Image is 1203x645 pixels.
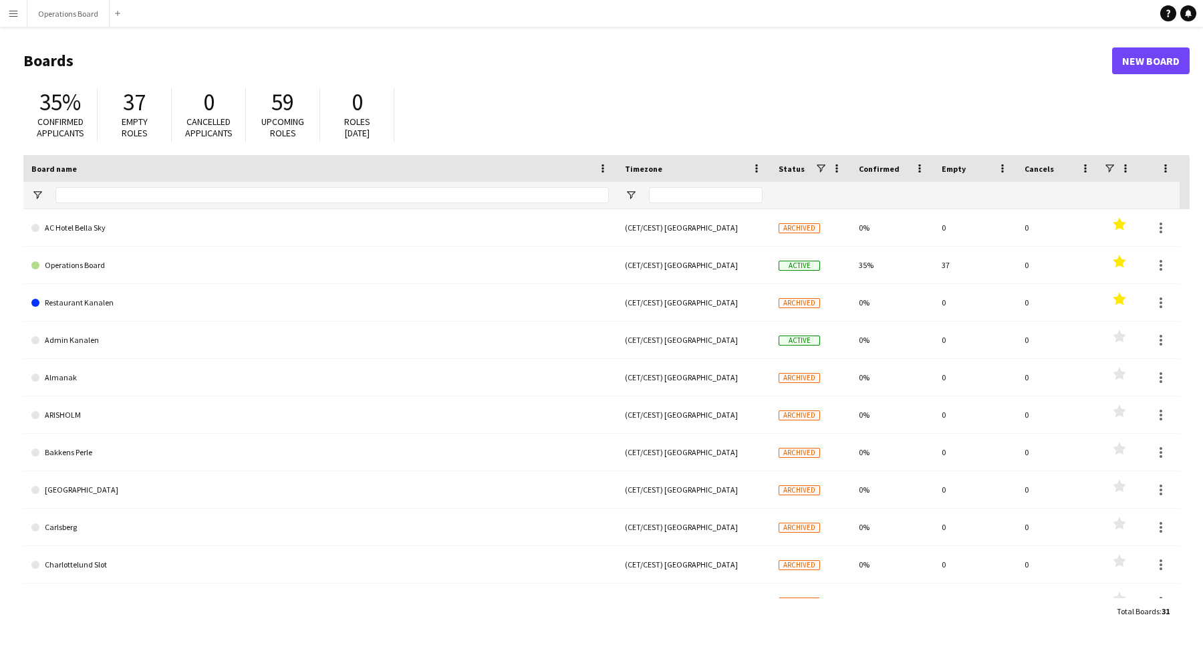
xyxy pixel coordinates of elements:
div: (CET/CEST) [GEOGRAPHIC_DATA] [617,284,771,321]
span: Confirmed applicants [37,116,84,139]
span: Total Boards [1117,606,1160,616]
div: 0% [851,546,934,583]
span: 35% [39,88,81,117]
span: Empty [942,164,966,174]
div: 0% [851,359,934,396]
div: 0 [934,584,1017,620]
a: Restaurant Kanalen [31,284,609,321]
div: (CET/CEST) [GEOGRAPHIC_DATA] [617,509,771,545]
div: 0 [1017,434,1099,471]
span: Archived [779,298,820,308]
span: Active [779,336,820,346]
div: 0 [1017,284,1099,321]
div: 0% [851,471,934,508]
span: 0 [203,88,215,117]
div: 0 [934,359,1017,396]
div: 0 [1017,359,1099,396]
span: Board name [31,164,77,174]
a: Operations Board [31,247,609,284]
span: Cancels [1025,164,1054,174]
div: 0% [851,434,934,471]
a: Bakkens Perle [31,434,609,471]
div: 0 [934,396,1017,433]
div: 0% [851,584,934,620]
span: Archived [779,448,820,458]
input: Timezone Filter Input [649,187,763,203]
div: 0 [934,284,1017,321]
span: Status [779,164,805,174]
div: 0% [851,321,934,358]
span: Archived [779,410,820,420]
span: Archived [779,560,820,570]
div: 0 [1017,471,1099,508]
div: (CET/CEST) [GEOGRAPHIC_DATA] [617,584,771,620]
div: (CET/CEST) [GEOGRAPHIC_DATA] [617,359,771,396]
div: : [1117,598,1170,624]
button: Open Filter Menu [625,189,637,201]
span: Cancelled applicants [185,116,233,139]
div: 0 [934,471,1017,508]
a: [GEOGRAPHIC_DATA] [31,471,609,509]
div: 0% [851,396,934,433]
div: (CET/CEST) [GEOGRAPHIC_DATA] [617,546,771,583]
div: 0 [934,546,1017,583]
span: Archived [779,373,820,383]
a: Firm Living [31,584,609,621]
div: (CET/CEST) [GEOGRAPHIC_DATA] [617,247,771,283]
div: 0 [1017,321,1099,358]
span: 0 [352,88,363,117]
div: 0 [934,209,1017,246]
span: Upcoming roles [261,116,304,139]
span: Active [779,261,820,271]
a: Almanak [31,359,609,396]
div: 0 [1017,584,1099,620]
div: 0 [1017,546,1099,583]
div: (CET/CEST) [GEOGRAPHIC_DATA] [617,396,771,433]
a: Charlottelund Slot [31,546,609,584]
button: Operations Board [27,1,110,27]
a: ARISHOLM [31,396,609,434]
div: (CET/CEST) [GEOGRAPHIC_DATA] [617,434,771,471]
span: Timezone [625,164,662,174]
input: Board name Filter Input [55,187,609,203]
div: 0% [851,284,934,321]
div: 0 [1017,209,1099,246]
span: Archived [779,598,820,608]
a: AC Hotel Bella Sky [31,209,609,247]
div: (CET/CEST) [GEOGRAPHIC_DATA] [617,471,771,508]
a: Admin Kanalen [31,321,609,359]
div: 0 [934,321,1017,358]
div: 0 [934,509,1017,545]
div: 0 [1017,509,1099,545]
h1: Boards [23,51,1112,71]
span: Empty roles [122,116,148,139]
div: 0 [934,434,1017,471]
a: Carlsberg [31,509,609,546]
div: 0% [851,209,934,246]
span: Archived [779,223,820,233]
div: 0 [1017,396,1099,433]
div: 35% [851,247,934,283]
span: 59 [271,88,294,117]
span: Confirmed [859,164,900,174]
div: (CET/CEST) [GEOGRAPHIC_DATA] [617,209,771,246]
span: 31 [1162,606,1170,616]
div: 0 [1017,247,1099,283]
span: 37 [123,88,146,117]
span: Archived [779,523,820,533]
div: 0% [851,509,934,545]
div: 37 [934,247,1017,283]
span: Archived [779,485,820,495]
button: Open Filter Menu [31,189,43,201]
a: New Board [1112,47,1190,74]
span: Roles [DATE] [344,116,370,139]
div: (CET/CEST) [GEOGRAPHIC_DATA] [617,321,771,358]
